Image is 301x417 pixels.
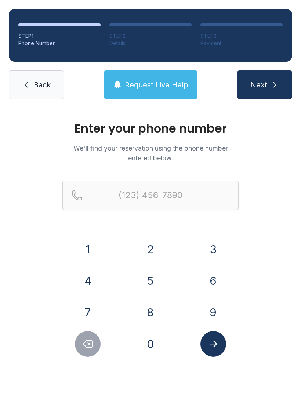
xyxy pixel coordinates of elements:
[109,32,192,40] div: STEP 2
[18,32,101,40] div: STEP 1
[138,331,163,357] button: 0
[62,143,239,163] p: We'll find your reservation using the phone number entered below.
[18,40,101,47] div: Phone Number
[138,236,163,262] button: 2
[200,331,226,357] button: Submit lookup form
[109,40,192,47] div: Details
[200,268,226,294] button: 6
[250,80,267,90] span: Next
[75,236,101,262] button: 1
[138,300,163,325] button: 8
[34,80,51,90] span: Back
[62,181,239,210] input: Reservation phone number
[138,268,163,294] button: 5
[200,40,283,47] div: Payment
[125,80,188,90] span: Request Live Help
[75,331,101,357] button: Delete number
[200,300,226,325] button: 9
[200,236,226,262] button: 3
[62,123,239,134] h1: Enter your phone number
[75,300,101,325] button: 7
[75,268,101,294] button: 4
[200,32,283,40] div: STEP 3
